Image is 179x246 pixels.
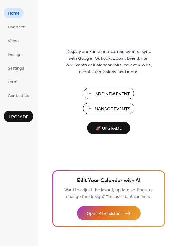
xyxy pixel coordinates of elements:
[95,106,130,112] span: Manage Events
[9,114,28,120] span: Upgrade
[91,124,127,133] span: 🚀 Upgrade
[8,10,20,17] span: Home
[77,176,141,185] span: Edit Your Calendar with AI
[66,49,152,75] span: Display one-time or recurring events, sync with Google, Outlook, Zoom, Eventbrite, Wix Events or ...
[4,63,28,73] a: Settings
[8,51,22,58] span: Design
[84,88,134,99] button: Add New Event
[8,79,18,86] span: Form
[4,111,33,122] button: Upgrade
[77,206,141,220] button: Open AI Assistant
[4,21,28,32] a: Connect
[95,91,130,97] span: Add New Event
[8,65,24,72] span: Settings
[87,122,130,134] button: 🚀 Upgrade
[83,103,134,114] button: Manage Events
[8,24,25,31] span: Connect
[8,93,29,99] span: Contact Us
[4,76,21,87] a: Form
[4,49,26,59] a: Design
[8,38,19,44] span: Views
[87,211,122,217] span: Open AI Assistant
[64,186,153,201] span: Want to adjust the layout, update settings, or change the design? The assistant can help.
[4,35,23,46] a: Views
[4,90,33,101] a: Contact Us
[4,8,24,18] a: Home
